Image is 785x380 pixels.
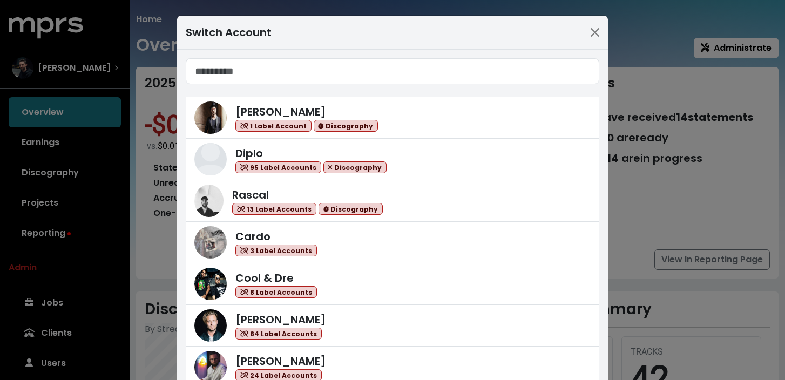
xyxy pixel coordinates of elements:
[235,270,294,286] span: Cool & Dre
[235,354,326,369] span: [PERSON_NAME]
[186,97,599,139] a: Adam Anders[PERSON_NAME] 1 Label Account Discography
[323,161,387,174] span: Discography
[186,222,599,263] a: CardoCardo 3 Label Accounts
[314,120,378,132] span: Discography
[235,328,322,340] span: 84 Label Accounts
[186,180,599,222] a: RascalRascal 13 Label Accounts Discography
[186,58,599,84] input: Search accounts
[194,309,227,342] img: Ryan Tedder
[186,24,272,40] div: Switch Account
[194,268,227,300] img: Cool & Dre
[235,104,326,119] span: [PERSON_NAME]
[586,24,604,41] button: Close
[235,120,312,132] span: 1 Label Account
[235,161,321,174] span: 95 Label Accounts
[194,101,227,134] img: Adam Anders
[194,226,227,259] img: Cardo
[194,143,227,175] img: Diplo
[186,263,599,305] a: Cool & DreCool & Dre 8 Label Accounts
[232,203,316,215] span: 13 Label Accounts
[235,245,317,257] span: 3 Label Accounts
[186,305,599,347] a: Ryan Tedder[PERSON_NAME] 84 Label Accounts
[235,312,326,327] span: [PERSON_NAME]
[235,146,263,161] span: Diplo
[319,203,383,215] span: Discography
[186,139,599,180] a: DiploDiplo 95 Label Accounts Discography
[194,185,224,217] img: Rascal
[232,187,269,202] span: Rascal
[235,286,317,298] span: 8 Label Accounts
[235,229,270,244] span: Cardo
